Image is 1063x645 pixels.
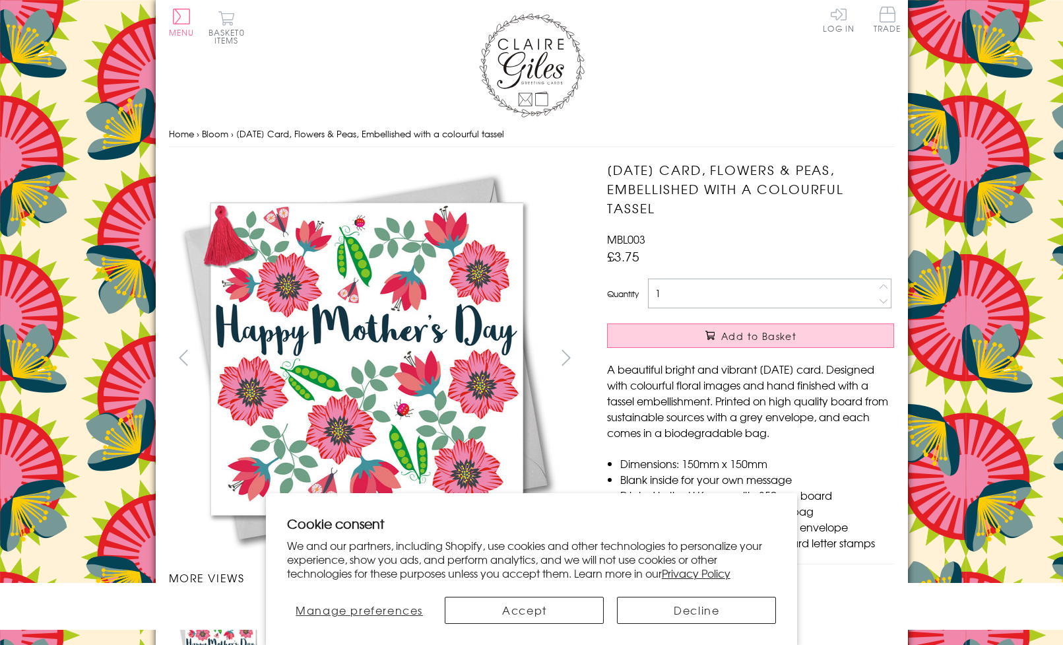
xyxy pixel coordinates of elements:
[202,127,228,140] a: Bloom
[607,288,639,300] label: Quantity
[620,456,894,471] li: Dimensions: 150mm x 150mm
[607,361,894,440] p: A beautiful bright and vibrant [DATE] card. Designed with colourful floral images and hand finish...
[620,487,894,503] li: Printed in the U.K on quality 350gsm board
[607,323,894,348] button: Add to Basket
[287,514,777,533] h2: Cookie consent
[479,13,585,118] img: Claire Giles Greetings Cards
[551,343,581,372] button: next
[607,247,639,265] span: £3.75
[823,7,854,32] a: Log In
[168,160,564,557] img: Mother's Day Card, Flowers & Peas, Embellished with a colourful tassel
[445,597,604,624] button: Accept
[169,343,199,372] button: prev
[214,26,245,46] span: 0 items
[169,127,194,140] a: Home
[287,539,777,580] p: We and our partners, including Shopify, use cookies and other technologies to personalize your ex...
[209,11,245,44] button: Basket0 items
[607,160,894,217] h1: [DATE] Card, Flowers & Peas, Embellished with a colourful tassel
[169,26,195,38] span: Menu
[607,231,645,247] span: MBL003
[169,121,895,148] nav: breadcrumbs
[169,570,581,586] h3: More views
[581,160,977,557] img: Mother's Day Card, Flowers & Peas, Embellished with a colourful tassel
[169,9,195,36] button: Menu
[874,7,901,35] a: Trade
[662,565,730,581] a: Privacy Policy
[197,127,199,140] span: ›
[874,7,901,32] span: Trade
[296,602,423,618] span: Manage preferences
[617,597,776,624] button: Decline
[721,329,796,343] span: Add to Basket
[287,597,432,624] button: Manage preferences
[236,127,504,140] span: [DATE] Card, Flowers & Peas, Embellished with a colourful tassel
[620,471,894,487] li: Blank inside for your own message
[231,127,234,140] span: ›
